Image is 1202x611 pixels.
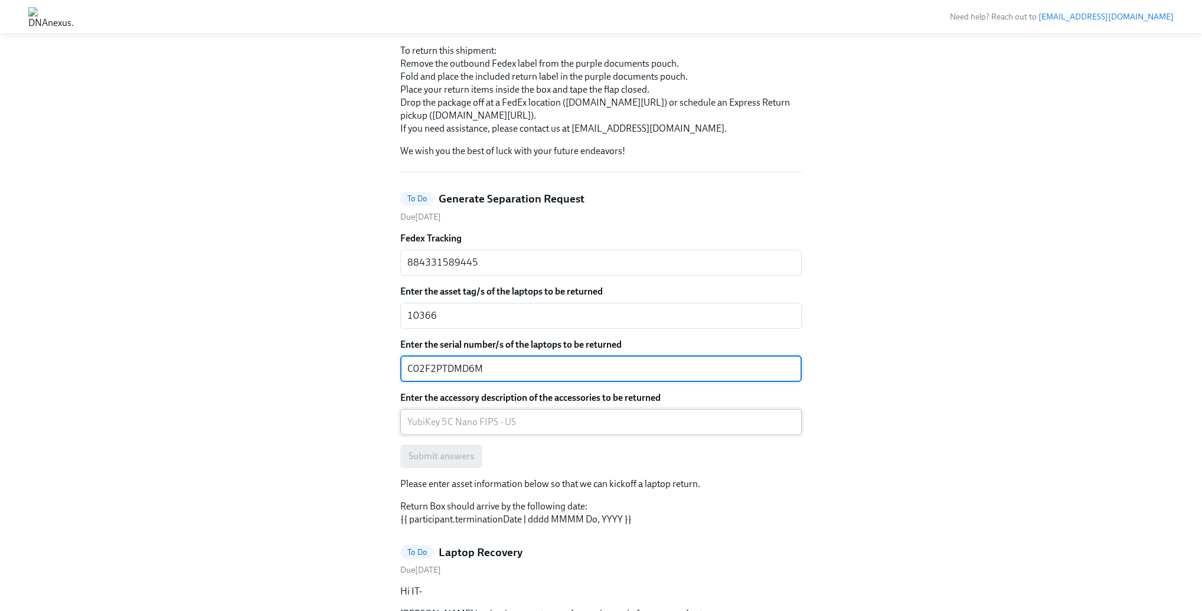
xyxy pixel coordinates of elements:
[400,194,434,203] span: To Do
[400,565,441,575] span: Monday, September 22nd 2025, 9:00 am
[1038,12,1174,22] a: [EMAIL_ADDRESS][DOMAIN_NAME]
[439,191,584,207] h5: Generate Separation Request
[400,285,802,298] label: Enter the asset tag/s of the laptops to be returned
[400,548,434,557] span: To Do
[400,500,802,526] p: Return Box should arrive by the following date: {{ participant.terminationDate | dddd MMMM Do, YY...
[407,362,795,376] textarea: C02F2PTDMD6M
[28,7,74,26] img: DNAnexus, Inc.
[407,256,795,270] textarea: 884331589445
[400,545,802,576] a: To DoLaptop RecoveryDue[DATE]
[400,212,441,222] span: Due [DATE]
[439,545,522,560] h5: Laptop Recovery
[950,12,1174,22] span: Need help? Reach out to
[400,478,802,491] p: Please enter asset information below so that we can kickoff a laptop return.
[400,585,802,598] p: Hi IT-
[400,232,802,245] label: Fedex Tracking
[407,309,795,323] textarea: 10366
[400,391,802,404] label: Enter the accessory description of the accessories to be returned
[400,338,802,351] label: Enter the serial number/s of the laptops to be returned
[400,191,802,223] a: To DoGenerate Separation RequestDue[DATE]
[400,145,802,158] p: We wish you the best of luck with your future endeavors!
[400,44,802,135] p: To return this shipment: Remove the outbound Fedex label from the purple documents pouch. Fold an...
